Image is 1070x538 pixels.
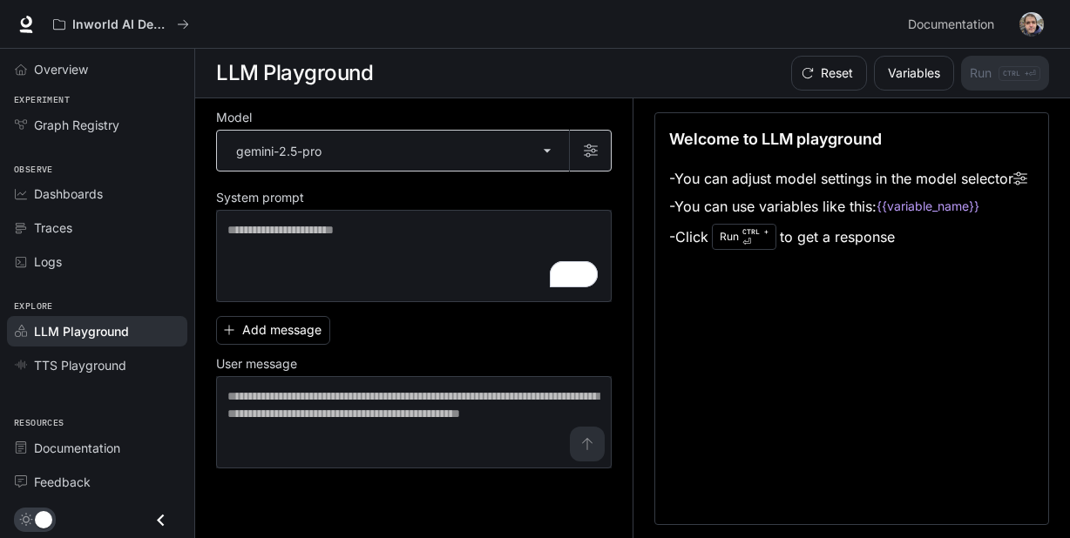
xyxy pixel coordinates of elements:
[34,219,72,237] span: Traces
[34,322,129,340] span: LLM Playground
[141,502,180,538] button: Close drawer
[236,142,322,160] p: gemini-2.5-pro
[35,509,52,528] span: Dark mode toggle
[216,192,304,204] p: System prompt
[227,221,600,291] textarea: To enrich screen reader interactions, please activate Accessibility in Grammarly extension settings
[217,131,569,171] div: gemini-2.5-pro
[901,7,1007,42] a: Documentation
[34,252,62,271] span: Logs
[216,111,252,124] p: Model
[7,467,187,497] a: Feedback
[7,110,187,140] a: Graph Registry
[791,56,867,91] button: Reset
[7,54,187,84] a: Overview
[908,14,994,36] span: Documentation
[742,226,769,247] p: ⏎
[877,198,979,215] code: {{variable_name}}
[7,316,187,346] a: LLM Playground
[34,356,126,374] span: TTS Playground
[7,350,187,380] a: TTS Playground
[669,127,882,151] p: Welcome to LLM playground
[34,473,91,491] span: Feedback
[1019,12,1044,37] img: User avatar
[34,60,88,78] span: Overview
[34,185,103,203] span: Dashboards
[7,433,187,463] a: Documentation
[34,439,120,457] span: Documentation
[216,358,297,370] p: User message
[742,226,769,237] p: CTRL +
[45,7,197,42] button: All workspaces
[669,192,1027,220] li: - You can use variables like this:
[216,56,373,91] h1: LLM Playground
[34,116,119,134] span: Graph Registry
[712,224,776,250] div: Run
[7,178,187,209] a: Dashboards
[669,220,1027,253] li: - Click to get a response
[1014,7,1049,42] button: User avatar
[72,17,170,32] p: Inworld AI Demos
[874,56,954,91] button: Variables
[7,246,187,277] a: Logs
[7,212,187,243] a: Traces
[216,316,330,345] button: Add message
[669,165,1027,192] li: - You can adjust model settings in the model selector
